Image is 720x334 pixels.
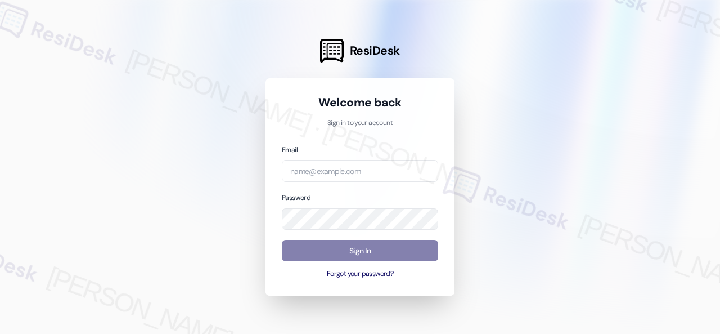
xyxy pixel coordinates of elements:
input: name@example.com [282,160,438,182]
label: Password [282,193,310,202]
button: Forgot your password? [282,269,438,279]
img: ResiDesk Logo [320,39,344,63]
span: ResiDesk [350,43,400,59]
p: Sign in to your account [282,118,438,128]
button: Sign In [282,240,438,262]
h1: Welcome back [282,95,438,110]
label: Email [282,145,298,154]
